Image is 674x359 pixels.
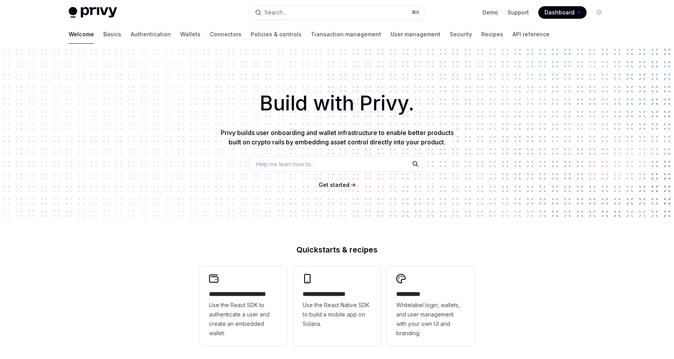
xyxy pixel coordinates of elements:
a: Security [450,25,472,44]
a: Wallets [180,25,200,44]
a: Get started [319,181,349,189]
a: Demo [482,9,498,16]
span: Use the React SDK to authenticate a user and create an embedded wallet. [209,300,278,338]
a: API reference [513,25,550,44]
h1: Build with Privy. [12,88,662,119]
a: **** *****Whitelabel login, wallets, and user management with your own UI and branding. [387,266,474,346]
button: Search...⌘K [250,5,424,20]
span: Privy builds user onboarding and wallet infrastructure to enable better products built on crypto ... [221,129,454,146]
a: Recipes [481,25,503,44]
span: Use the React Native SDK to build a mobile app on Solana. [303,300,371,329]
span: Whitelabel login, wallets, and user management with your own UI and branding. [396,300,465,338]
span: Help me learn how to… [256,160,315,168]
div: Search... [264,8,286,17]
img: light logo [69,7,117,18]
span: Dashboard [545,9,575,16]
a: Support [507,9,529,16]
a: Welcome [69,25,94,44]
span: ⌘ K [411,9,420,16]
a: Dashboard [538,6,587,19]
a: Policies & controls [251,25,302,44]
a: Transaction management [311,25,381,44]
a: Connectors [210,25,241,44]
a: Basics [103,25,121,44]
a: User management [390,25,440,44]
span: Get started [319,181,349,188]
h2: Quickstarts & recipes [200,246,474,254]
button: Toggle dark mode [593,6,605,19]
a: Authentication [131,25,171,44]
a: **** **** **** ***Use the React Native SDK to build a mobile app on Solana. [293,266,381,346]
